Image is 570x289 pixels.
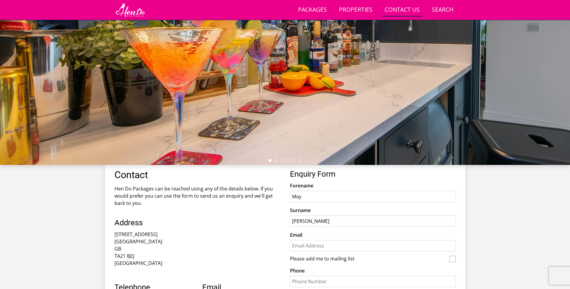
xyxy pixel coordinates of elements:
img: Hen Do Packages [114,2,146,17]
a: Packages [296,3,329,17]
input: Phone Number [290,276,456,287]
h2: Address [114,218,280,227]
label: Email [290,231,456,239]
label: Forename [290,182,456,189]
label: Surname [290,207,456,214]
a: Search [429,3,456,17]
input: Forename [290,191,456,202]
h1: Contact [114,170,280,180]
a: Contact Us [382,3,422,17]
label: Please add me to mailing list [290,256,447,263]
input: Email Address [290,240,456,251]
a: Properties [337,3,375,17]
label: Phone [290,267,456,274]
input: Surname [290,215,456,227]
h2: Enquiry Form [290,170,456,178]
p: Hen Do Packages can be reached using any of the details below. If you would prefer you can use th... [114,185,280,207]
p: [STREET_ADDRESS] [GEOGRAPHIC_DATA] GB TA21 8JQ [GEOGRAPHIC_DATA] [114,231,280,267]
